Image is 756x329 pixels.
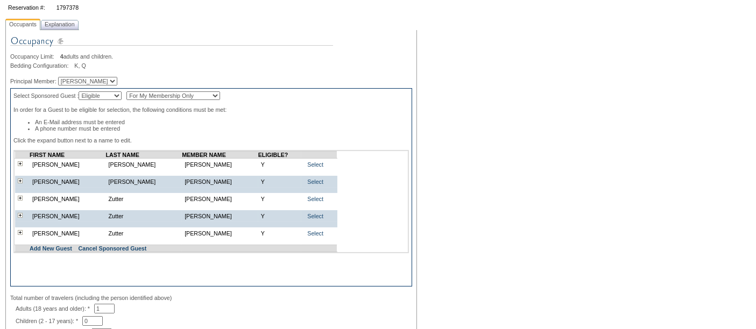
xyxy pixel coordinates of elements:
[258,159,302,171] td: Y
[30,245,72,252] a: Add New Guest
[30,227,106,239] td: [PERSON_NAME]
[106,159,182,171] td: [PERSON_NAME]
[35,119,409,125] li: An E-Mail address must be entered
[307,213,323,219] a: Select
[79,245,147,252] a: Cancel Sponsored Guest
[10,295,412,301] div: Total number of travelers (including the person identified above)
[258,152,302,159] td: ELIGIBLE?
[18,178,23,183] img: plus.gif
[106,152,182,159] td: LAST NAME
[106,176,182,188] td: [PERSON_NAME]
[30,176,106,188] td: [PERSON_NAME]
[182,193,258,205] td: [PERSON_NAME]
[10,78,56,84] span: Principal Member:
[30,210,106,222] td: [PERSON_NAME]
[7,19,39,30] span: Occupants
[10,62,73,69] span: Bedding Configuration:
[16,318,82,324] span: Children (2 - 17 years): *
[35,125,409,132] li: A phone number must be entered
[258,210,302,222] td: Y
[30,152,106,159] td: FIRST NAME
[258,227,302,239] td: Y
[18,213,23,218] img: plus.gif
[258,193,302,205] td: Y
[18,161,23,166] img: plus.gif
[182,210,258,222] td: [PERSON_NAME]
[30,193,106,205] td: [PERSON_NAME]
[10,53,412,60] div: adults and children.
[18,196,23,201] img: plus.gif
[182,159,258,171] td: [PERSON_NAME]
[10,88,412,287] div: Select Sponsored Guest : In order for a Guest to be eligible for selection, the following conditi...
[258,176,302,188] td: Y
[30,159,106,171] td: [PERSON_NAME]
[106,193,182,205] td: Zutter
[43,19,77,30] span: Explanation
[307,178,323,185] a: Select
[10,53,59,60] span: Occupancy Limit:
[10,34,333,53] img: Occupancy
[106,210,182,222] td: Zutter
[74,62,86,69] span: K, Q
[6,3,54,12] td: Reservation #:
[307,161,323,168] a: Select
[307,196,323,202] a: Select
[182,227,258,239] td: [PERSON_NAME]
[60,53,63,60] span: 4
[182,176,258,188] td: [PERSON_NAME]
[106,227,182,239] td: Zutter
[307,230,323,237] a: Select
[55,3,130,12] td: 1797378
[16,305,94,312] span: Adults (18 years and older): *
[182,152,258,159] td: MEMBER NAME
[18,230,23,235] img: plus.gif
